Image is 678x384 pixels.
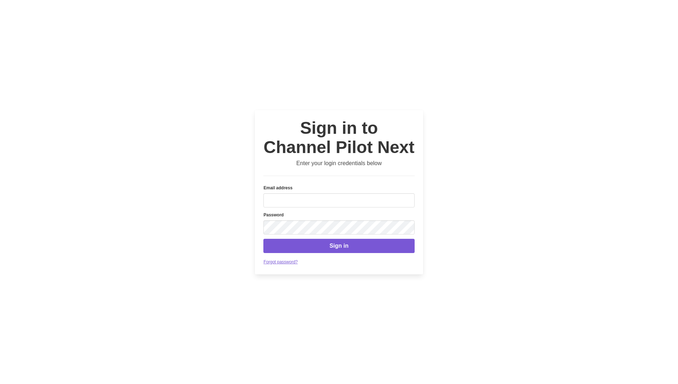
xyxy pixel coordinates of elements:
[330,242,348,250] span: Sign in
[263,239,414,253] button: Sign in
[263,160,414,167] h3: Enter your login credentials below
[263,119,414,157] h1: Sign in to Channel Pilot Next
[263,259,298,264] a: Forgot password?
[263,185,292,190] span: Email address
[263,212,284,217] span: Password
